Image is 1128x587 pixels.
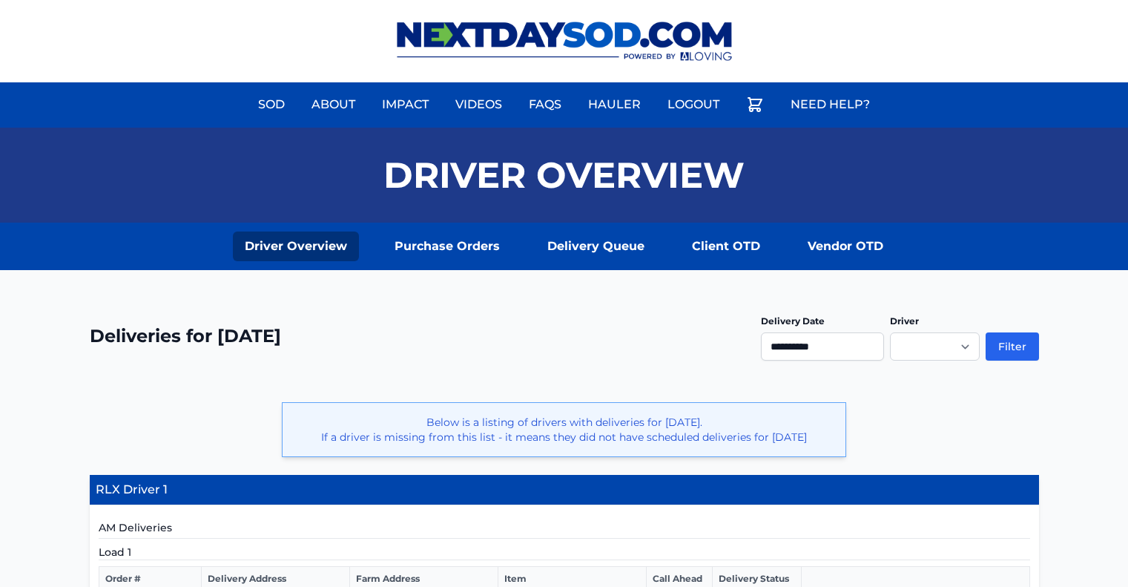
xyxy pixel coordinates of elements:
p: Below is a listing of drivers with deliveries for [DATE]. If a driver is missing from this list -... [294,415,834,445]
h5: Load 1 [99,545,1030,560]
a: Hauler [579,87,650,122]
a: Client OTD [680,232,772,261]
a: Vendor OTD [796,232,895,261]
label: Driver [890,315,919,327]
a: Purchase Orders [383,232,512,261]
h4: RLX Driver 1 [90,475,1039,505]
a: FAQs [520,87,570,122]
h5: AM Deliveries [99,520,1030,539]
h1: Driver Overview [383,157,745,193]
a: Sod [249,87,294,122]
a: Logout [659,87,728,122]
a: Need Help? [782,87,879,122]
h2: Deliveries for [DATE] [90,324,281,348]
a: About [303,87,364,122]
a: Driver Overview [233,232,359,261]
button: Filter [986,332,1039,361]
a: Videos [446,87,511,122]
a: Delivery Queue [535,232,656,261]
label: Delivery Date [761,315,825,327]
a: Impact [373,87,438,122]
